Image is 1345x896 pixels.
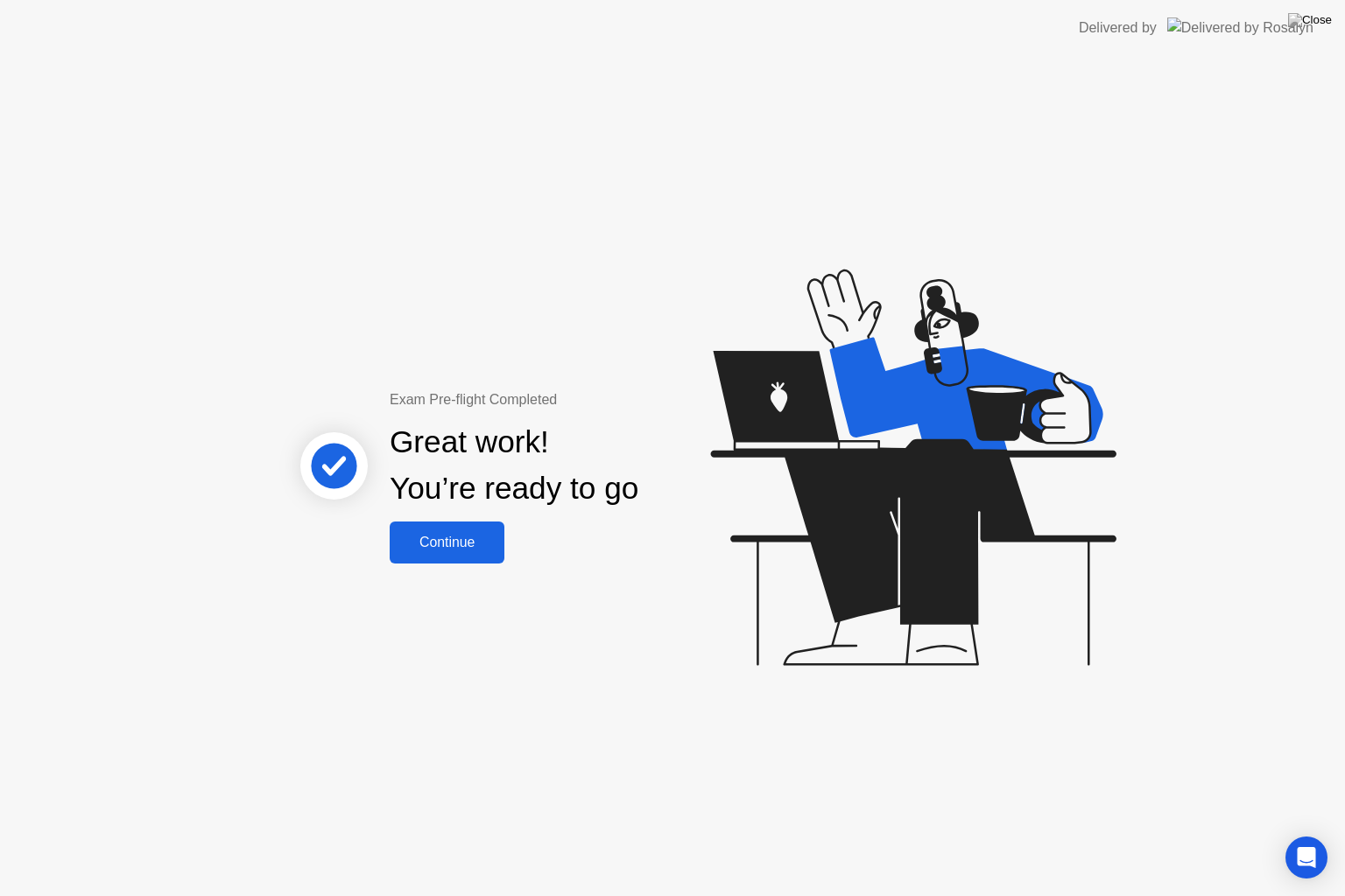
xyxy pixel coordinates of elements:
[1079,17,1157,38] div: Delivered by
[1288,13,1332,27] img: Close
[390,419,638,512] div: Great work! You’re ready to go
[1167,17,1313,38] img: Delivered by Rosalyn
[390,389,751,410] div: Exam Pre-flight Completed
[390,521,504,563] button: Continue
[395,535,499,550] div: Continue
[1285,836,1327,878] div: Open Intercom Messenger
